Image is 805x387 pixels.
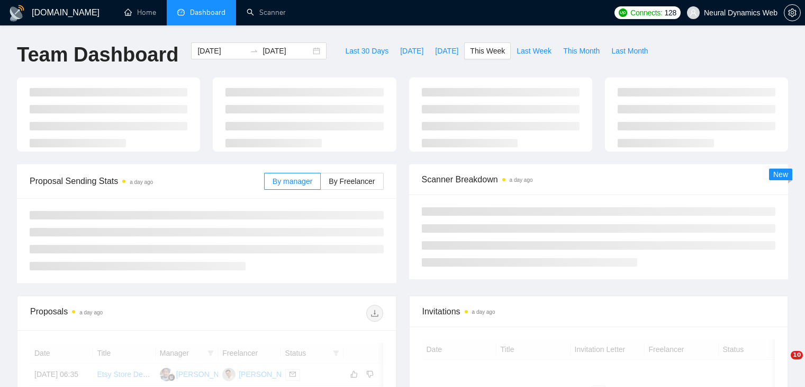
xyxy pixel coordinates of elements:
[394,42,429,59] button: [DATE]
[784,8,801,17] a: setting
[422,305,775,318] span: Invitations
[30,174,264,188] span: Proposal Sending Stats
[422,173,776,186] span: Scanner Breakdown
[611,45,648,57] span: Last Month
[130,179,153,185] time: a day ago
[250,47,258,55] span: swap-right
[17,42,178,67] h1: Team Dashboard
[263,45,311,57] input: End date
[784,8,800,17] span: setting
[630,7,662,19] span: Connects:
[273,177,312,186] span: By manager
[665,7,676,19] span: 128
[690,9,697,16] span: user
[563,45,600,57] span: This Month
[791,351,803,359] span: 10
[470,45,505,57] span: This Week
[557,42,605,59] button: This Month
[124,8,156,17] a: homeHome
[250,47,258,55] span: to
[435,45,458,57] span: [DATE]
[30,305,206,322] div: Proposals
[619,8,627,17] img: upwork-logo.png
[400,45,423,57] span: [DATE]
[190,8,225,17] span: Dashboard
[197,45,246,57] input: Start date
[769,351,794,376] iframe: Intercom live chat
[511,42,557,59] button: Last Week
[339,42,394,59] button: Last 30 Days
[464,42,511,59] button: This Week
[79,310,103,315] time: a day ago
[773,170,788,179] span: New
[510,177,533,183] time: a day ago
[247,8,286,17] a: searchScanner
[605,42,654,59] button: Last Month
[517,45,551,57] span: Last Week
[345,45,388,57] span: Last 30 Days
[177,8,185,16] span: dashboard
[472,309,495,315] time: a day ago
[784,4,801,21] button: setting
[429,42,464,59] button: [DATE]
[8,5,25,22] img: logo
[329,177,375,186] span: By Freelancer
